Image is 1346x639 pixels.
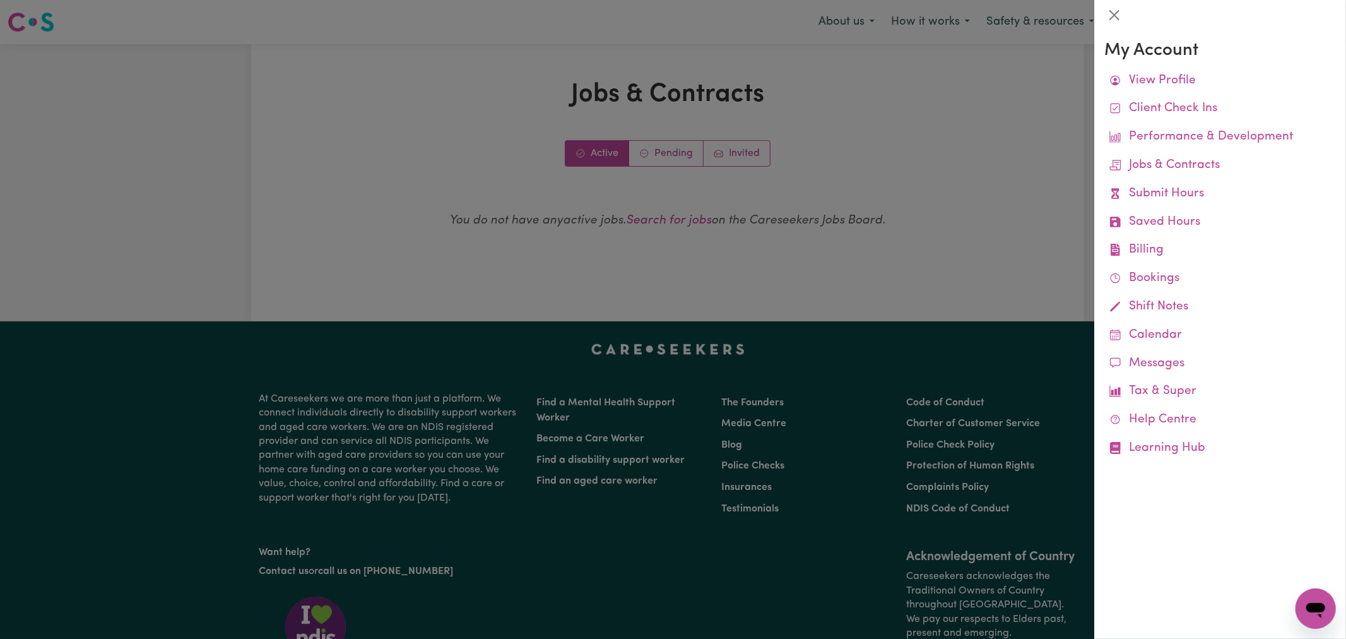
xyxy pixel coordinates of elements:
[1104,123,1336,152] a: Performance & Development
[1104,40,1336,62] h3: My Account
[1104,208,1336,237] a: Saved Hours
[1104,406,1336,434] a: Help Centre
[1104,236,1336,265] a: Billing
[1104,321,1336,350] a: Calendar
[1104,434,1336,463] a: Learning Hub
[1104,95,1336,123] a: Client Check Ins
[1296,588,1336,629] iframe: Button to launch messaging window
[1104,293,1336,321] a: Shift Notes
[1104,350,1336,378] a: Messages
[1104,265,1336,293] a: Bookings
[1104,180,1336,208] a: Submit Hours
[1104,5,1125,25] button: Close
[1104,152,1336,180] a: Jobs & Contracts
[1104,67,1336,95] a: View Profile
[1104,378,1336,406] a: Tax & Super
